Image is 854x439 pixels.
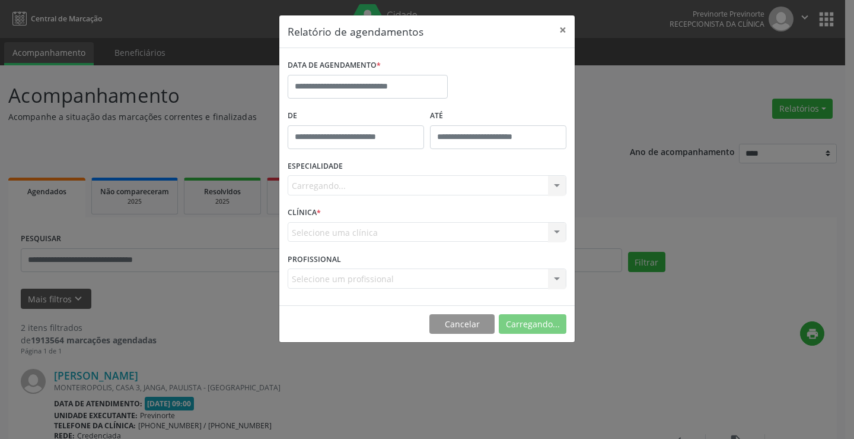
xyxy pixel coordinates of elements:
[430,107,566,125] label: ATÉ
[288,204,321,222] label: CLÍNICA
[429,314,495,334] button: Cancelar
[288,250,341,269] label: PROFISSIONAL
[288,157,343,176] label: ESPECIALIDADE
[551,15,575,45] button: Close
[288,24,423,39] h5: Relatório de agendamentos
[288,107,424,125] label: De
[288,56,381,75] label: DATA DE AGENDAMENTO
[499,314,566,334] button: Carregando...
